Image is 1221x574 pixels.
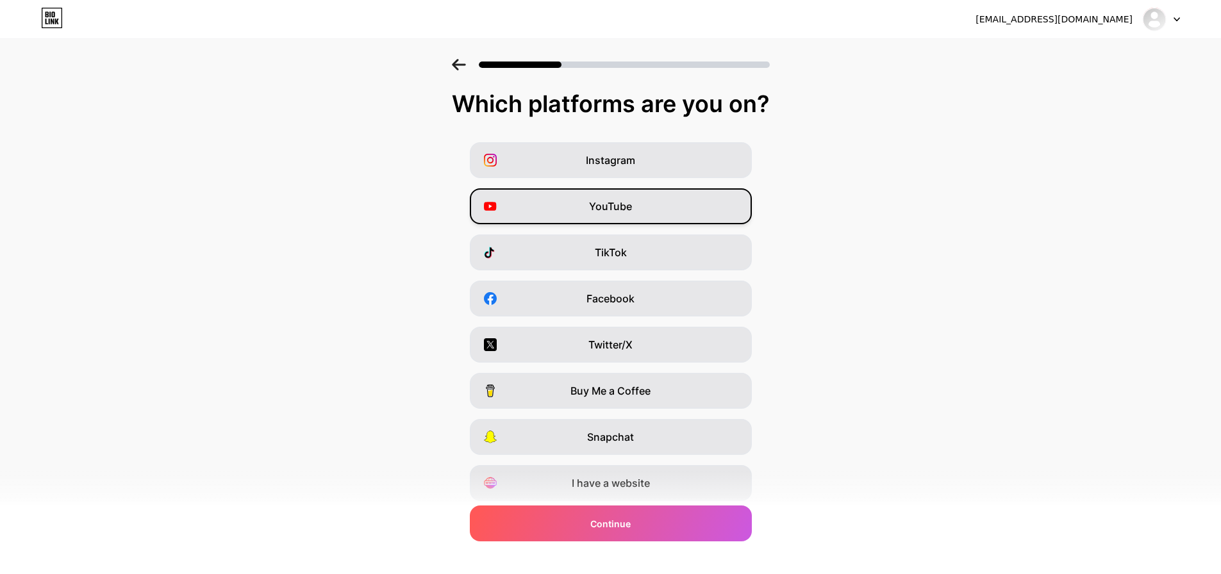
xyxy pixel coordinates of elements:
[595,245,627,260] span: TikTok
[589,199,632,214] span: YouTube
[570,383,651,398] span: Buy Me a Coffee
[976,13,1133,26] div: [EMAIL_ADDRESS][DOMAIN_NAME]
[588,337,633,352] span: Twitter/X
[587,429,634,445] span: Snapchat
[586,152,635,168] span: Instagram
[1142,7,1167,31] img: Minh bui cong
[572,475,650,491] span: I have a website
[590,517,631,530] span: Continue
[13,91,1208,117] div: Which platforms are you on?
[586,291,635,306] span: Facebook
